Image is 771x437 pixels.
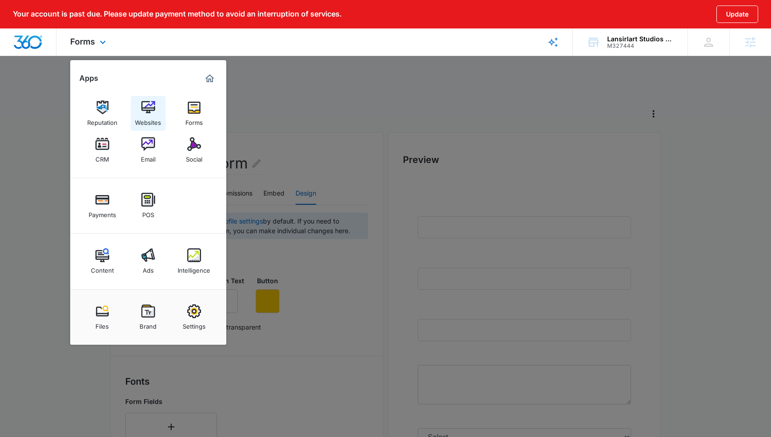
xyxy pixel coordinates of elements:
[141,151,156,163] div: Email
[140,318,156,330] div: Brand
[202,71,217,86] a: Marketing 360® Dashboard
[135,114,161,126] div: Websites
[85,300,120,335] a: Files
[131,244,166,279] a: Ads
[95,318,109,330] div: Files
[185,114,203,126] div: Forms
[91,262,114,274] div: Content
[85,96,120,131] a: Reputation
[534,28,573,56] a: Brand Profile Wizard
[142,207,154,218] div: POS
[87,114,117,126] div: Reputation
[131,188,166,223] a: POS
[177,300,212,335] a: Settings
[85,244,120,279] a: Content
[716,6,758,23] button: Update
[131,300,166,335] a: Brand
[607,43,674,49] div: account id
[56,28,122,56] div: Forms
[177,133,212,168] a: Social
[83,274,130,282] span: CONTACT US
[177,96,212,131] a: Forms
[177,244,212,279] a: Intelligence
[13,10,341,18] p: Your account is past due. Please update payment method to avoid an interruption of services.
[181,265,299,293] iframe: reCAPTCHA
[143,262,154,274] div: Ads
[183,318,206,330] div: Settings
[131,96,166,131] a: Websites
[70,37,95,46] span: Forms
[178,262,210,274] div: Intelligence
[607,35,674,43] div: account name
[186,151,202,163] div: Social
[85,188,120,223] a: Payments
[79,74,98,83] h2: Apps
[89,207,116,218] div: Payments
[131,133,166,168] a: Email
[95,151,109,163] div: CRM
[85,133,120,168] a: CRM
